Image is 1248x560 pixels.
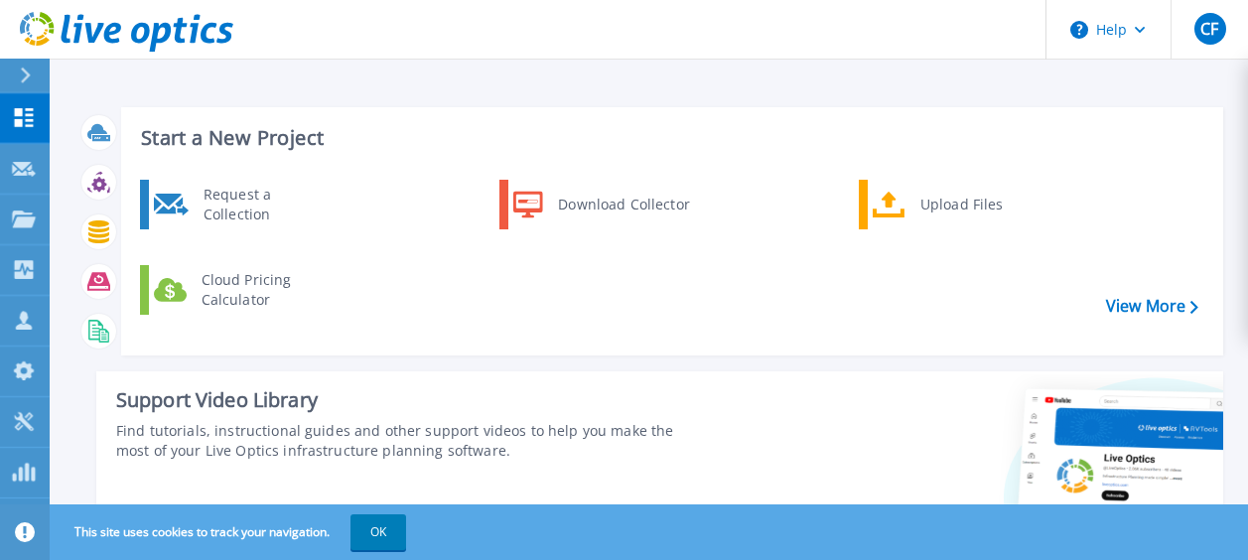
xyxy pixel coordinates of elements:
span: This site uses cookies to track your navigation. [55,514,406,550]
h3: Start a New Project [141,127,1197,149]
a: Upload Files [859,180,1062,229]
a: Cloud Pricing Calculator [140,265,344,315]
div: Find tutorials, instructional guides and other support videos to help you make the most of your L... [116,421,702,461]
div: Upload Files [910,185,1057,224]
a: Download Collector [499,180,703,229]
a: Request a Collection [140,180,344,229]
div: Support Video Library [116,387,702,413]
a: View More [1106,297,1198,316]
button: OK [350,514,406,550]
div: Download Collector [548,185,698,224]
div: Request a Collection [194,185,339,224]
span: CF [1200,21,1218,37]
div: Cloud Pricing Calculator [192,270,339,310]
